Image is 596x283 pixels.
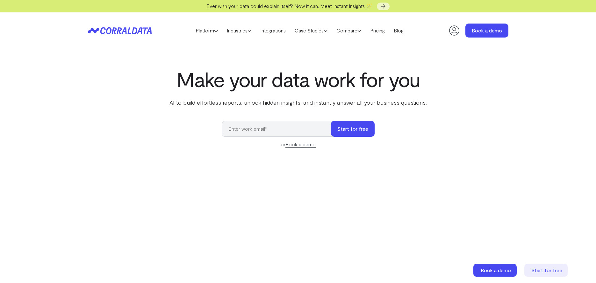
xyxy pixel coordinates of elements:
[481,267,511,273] span: Book a demo
[168,98,428,107] p: AI to build effortless reports, unlock hidden insights, and instantly answer all your business qu...
[332,26,366,35] a: Compare
[256,26,290,35] a: Integrations
[524,264,569,277] a: Start for free
[389,26,408,35] a: Blog
[222,121,337,137] input: Enter work email*
[168,68,428,91] h1: Make your data work for you
[191,26,222,35] a: Platform
[331,121,375,137] button: Start for free
[206,3,372,9] span: Ever wish your data could explain itself? Now it can. Meet Instant Insights 🪄
[285,141,316,148] a: Book a demo
[366,26,389,35] a: Pricing
[222,26,256,35] a: Industries
[473,264,518,277] a: Book a demo
[222,141,375,148] div: or
[531,267,562,273] span: Start for free
[290,26,332,35] a: Case Studies
[465,24,508,38] a: Book a demo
